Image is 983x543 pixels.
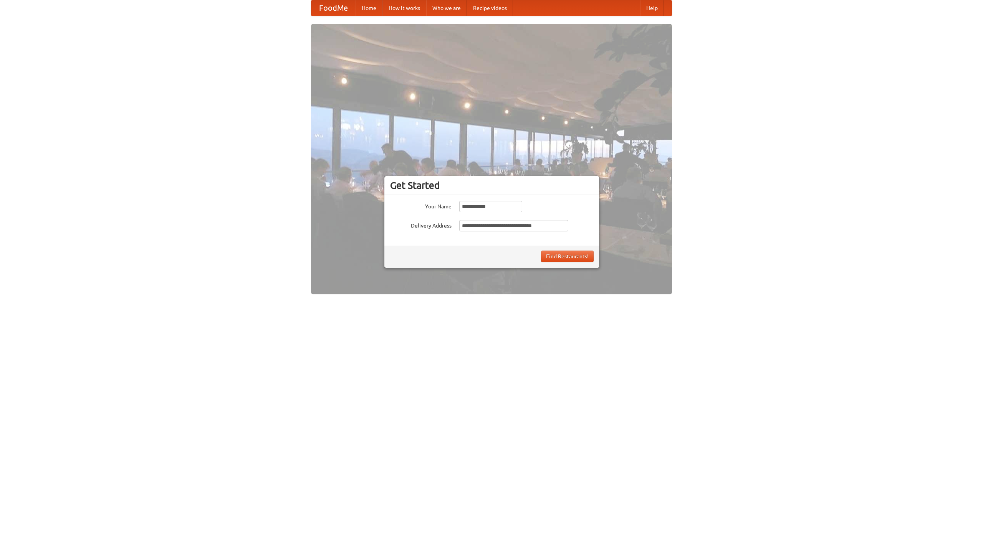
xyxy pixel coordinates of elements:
a: FoodMe [311,0,356,16]
a: How it works [382,0,426,16]
button: Find Restaurants! [541,251,594,262]
label: Your Name [390,201,452,210]
a: Help [640,0,664,16]
h3: Get Started [390,180,594,191]
a: Home [356,0,382,16]
a: Who we are [426,0,467,16]
label: Delivery Address [390,220,452,229]
a: Recipe videos [467,0,513,16]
